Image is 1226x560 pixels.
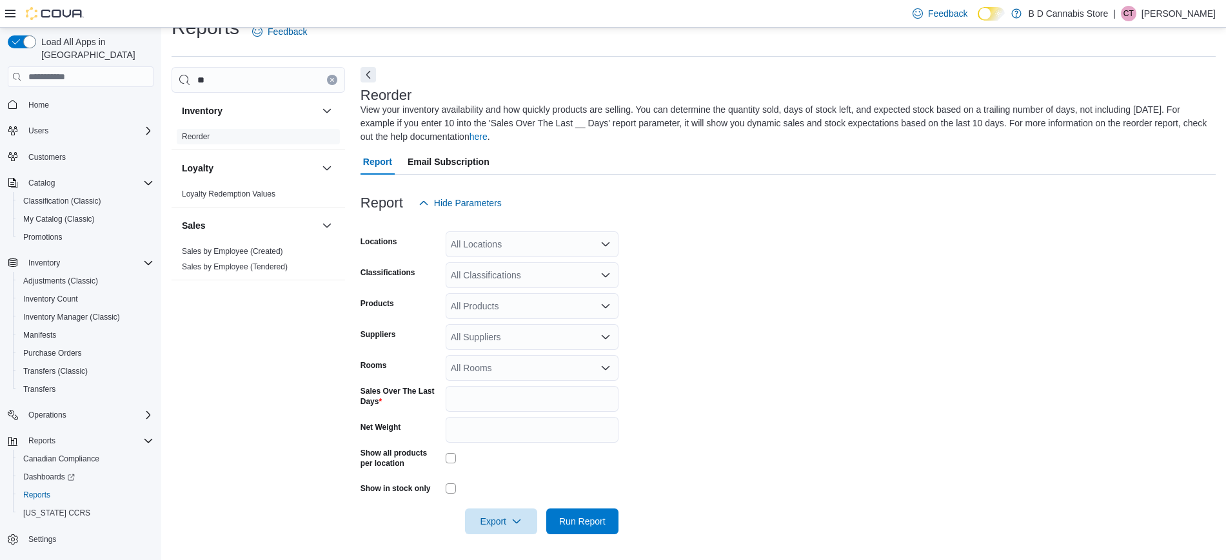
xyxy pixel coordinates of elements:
[182,262,288,272] span: Sales by Employee (Tendered)
[23,123,54,139] button: Users
[18,211,100,227] a: My Catalog (Classic)
[23,472,75,482] span: Dashboards
[18,229,68,245] a: Promotions
[361,329,396,340] label: Suppliers
[182,219,206,232] h3: Sales
[319,218,335,233] button: Sales
[361,267,415,278] label: Classifications
[13,326,159,344] button: Manifests
[268,25,307,38] span: Feedback
[23,232,63,242] span: Promotions
[23,532,61,547] a: Settings
[600,239,611,249] button: Open list of options
[1113,6,1116,21] p: |
[408,149,489,175] span: Email Subscription
[13,362,159,380] button: Transfers (Classic)
[182,219,317,232] button: Sales
[182,162,317,175] button: Loyalty
[18,327,61,343] a: Manifests
[361,360,387,371] label: Rooms
[23,508,90,518] span: [US_STATE] CCRS
[23,97,54,113] a: Home
[182,189,275,199] span: Loyalty Redemption Values
[363,149,392,175] span: Report
[13,504,159,522] button: [US_STATE] CCRS
[36,35,153,61] span: Load All Apps in [GEOGRAPHIC_DATA]
[28,126,48,136] span: Users
[23,366,88,376] span: Transfers (Classic)
[18,309,153,325] span: Inventory Manager (Classic)
[1142,6,1216,21] p: [PERSON_NAME]
[13,380,159,398] button: Transfers
[182,131,210,142] span: Reorder
[18,363,153,379] span: Transfers (Classic)
[18,451,104,467] a: Canadian Compliance
[3,406,159,424] button: Operations
[182,104,222,117] h3: Inventory
[18,487,153,503] span: Reports
[3,432,159,450] button: Reports
[13,192,159,210] button: Classification (Classic)
[23,196,101,206] span: Classification (Classic)
[23,294,78,304] span: Inventory Count
[361,298,394,309] label: Products
[23,531,153,547] span: Settings
[18,505,95,521] a: [US_STATE] CCRS
[182,246,283,256] span: Sales by Employee (Created)
[18,229,153,245] span: Promotions
[18,469,153,485] span: Dashboards
[18,469,80,485] a: Dashboards
[319,103,335,119] button: Inventory
[13,486,159,504] button: Reports
[3,95,159,113] button: Home
[13,308,159,326] button: Inventory Manager (Classic)
[23,330,56,340] span: Manifests
[182,189,275,198] a: Loyalty Redemption Values
[13,450,159,468] button: Canadian Compliance
[361,386,440,407] label: Sales Over The Last Days
[559,515,606,528] span: Run Report
[182,162,213,175] h3: Loyalty
[18,451,153,467] span: Canadian Compliance
[361,448,440,468] label: Show all products per location
[182,104,317,117] button: Inventory
[361,88,411,103] h3: Reorder
[473,508,529,534] span: Export
[413,190,507,216] button: Hide Parameters
[18,291,153,307] span: Inventory Count
[23,490,50,500] span: Reports
[23,433,153,449] span: Reports
[3,254,159,272] button: Inventory
[18,193,153,209] span: Classification (Classic)
[470,131,488,142] a: here
[18,309,125,325] a: Inventory Manager (Classic)
[23,255,65,271] button: Inventory
[18,291,83,307] a: Inventory Count
[361,483,431,494] label: Show in stock only
[361,103,1209,144] div: View your inventory availability and how quickly products are selling. You can determine the quan...
[28,100,49,110] span: Home
[23,150,71,165] a: Customers
[18,363,93,379] a: Transfers (Classic)
[600,301,611,311] button: Open list of options
[600,363,611,373] button: Open list of options
[28,410,66,420] span: Operations
[23,384,55,394] span: Transfers
[28,258,60,268] span: Inventory
[23,175,153,191] span: Catalog
[23,96,153,112] span: Home
[23,255,153,271] span: Inventory
[319,160,335,176] button: Loyalty
[182,247,283,256] a: Sales by Employee (Created)
[18,211,153,227] span: My Catalog (Classic)
[18,273,153,289] span: Adjustments (Classic)
[172,129,345,150] div: Inventory
[18,273,103,289] a: Adjustments (Classic)
[182,132,210,141] a: Reorder
[928,7,967,20] span: Feedback
[13,210,159,228] button: My Catalog (Classic)
[28,436,55,446] span: Reports
[18,327,153,343] span: Manifests
[3,174,159,192] button: Catalog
